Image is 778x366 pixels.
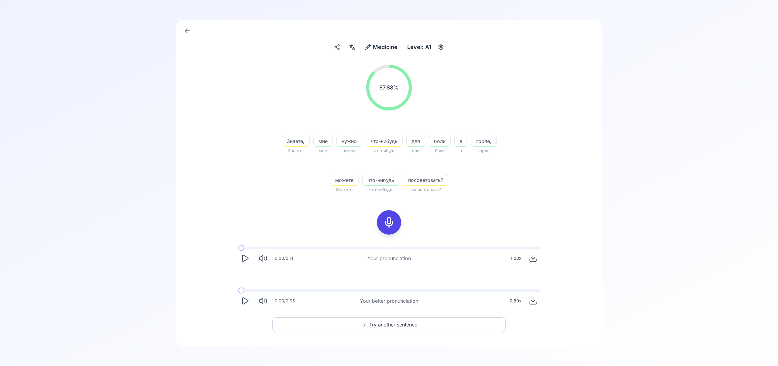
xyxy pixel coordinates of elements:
button: Знаете, [282,135,310,147]
span: для [407,138,425,145]
span: что-нибудь [362,186,399,193]
span: для [406,147,425,154]
button: мне [313,135,333,147]
span: что-нибудь [363,176,399,184]
button: для [406,135,425,147]
button: посоветовать? [403,174,448,186]
button: Play [238,294,252,308]
span: посоветовать? [403,176,448,184]
span: что-нибудь [366,138,402,145]
span: Можете [330,186,359,193]
span: нужно [337,138,362,145]
span: нужно [336,147,362,154]
span: Знаете, [282,147,310,154]
button: Play [238,252,252,265]
span: в [455,138,467,145]
button: можете [330,174,359,186]
button: что-нибудь [362,174,399,186]
button: нужно [336,135,362,147]
span: мне [313,147,333,154]
span: 87.88 % [379,83,399,92]
span: можете [330,176,358,184]
button: Mute [256,252,270,265]
button: в [454,135,467,147]
span: Medicine [373,43,398,51]
button: горле, [471,135,497,147]
span: в [454,147,467,154]
span: Try another sentence [369,321,417,328]
span: мне [314,138,332,145]
div: 1.00 x [508,252,524,264]
div: Your better pronunciation [360,297,418,305]
div: 0:00 / 0:11 [275,255,293,261]
button: боли [429,135,451,147]
span: посоветовать? [403,186,448,193]
span: горле, [471,138,496,145]
div: 0:00 / 0:05 [275,298,295,304]
button: Medicine [363,42,400,53]
button: что-нибудь [366,135,403,147]
span: Знаете, [282,138,309,145]
button: Download audio [526,294,540,308]
div: Your pronunciation [367,255,411,262]
span: что-нибудь [366,147,403,154]
span: горле [471,147,497,154]
div: 0.80 x [507,295,524,307]
button: Try another sentence [272,317,506,332]
div: Level: A1 [405,42,434,53]
button: Level: A1 [405,42,446,53]
span: боли [429,138,450,145]
button: Download audio [526,252,540,265]
button: Mute [256,294,270,308]
span: боли [429,147,451,154]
